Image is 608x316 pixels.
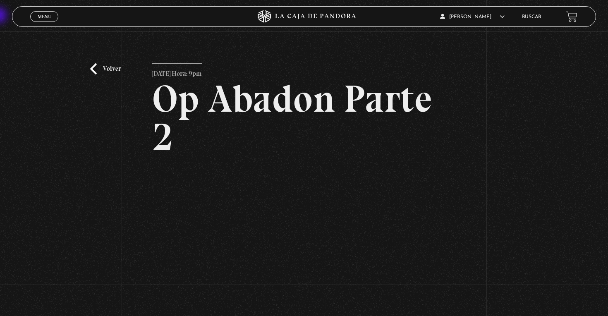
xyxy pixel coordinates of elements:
[522,14,541,19] a: Buscar
[152,63,202,80] p: [DATE] Hora: 9pm
[566,11,577,22] a: View your shopping cart
[440,14,505,19] span: [PERSON_NAME]
[38,14,51,19] span: Menu
[152,80,456,156] h2: Op Abadon Parte 2
[90,63,121,74] a: Volver
[35,21,54,27] span: Cerrar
